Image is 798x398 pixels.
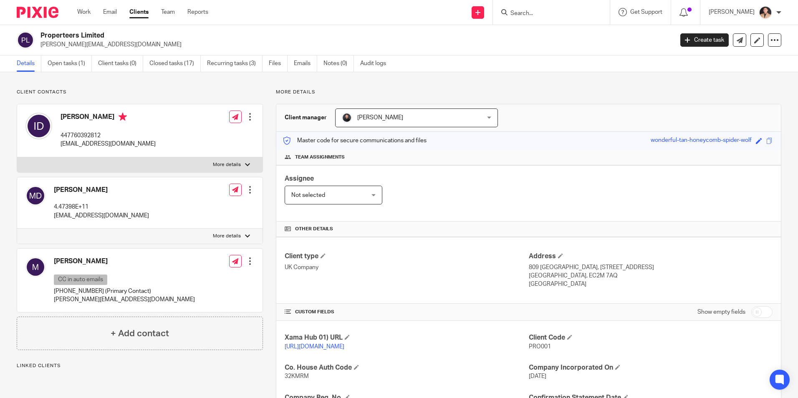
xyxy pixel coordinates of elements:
[285,309,528,315] h4: CUSTOM FIELDS
[17,363,263,369] p: Linked clients
[630,9,662,15] span: Get Support
[291,192,325,198] span: Not selected
[98,55,143,72] a: Client tasks (0)
[25,113,52,139] img: svg%3E
[529,272,773,280] p: [GEOGRAPHIC_DATA], EC2M 7AQ
[119,113,127,121] i: Primary
[285,175,314,182] span: Assignee
[17,31,34,49] img: svg%3E
[213,161,241,168] p: More details
[680,33,729,47] a: Create task
[651,136,752,146] div: wonderful-tan-honeycomb-spider-wolf
[295,226,333,232] span: Other details
[294,55,317,72] a: Emails
[283,136,427,145] p: Master code for secure communications and files
[697,308,745,316] label: Show empty fields
[17,89,263,96] p: Client contacts
[207,55,263,72] a: Recurring tasks (3)
[529,333,773,342] h4: Client Code
[285,333,528,342] h4: Xama Hub 01) URL
[48,55,92,72] a: Open tasks (1)
[54,275,107,285] p: CC in auto emails
[129,8,149,16] a: Clients
[17,55,41,72] a: Details
[111,327,169,340] h4: + Add contact
[54,295,195,304] p: [PERSON_NAME][EMAIL_ADDRESS][DOMAIN_NAME]
[25,186,45,206] img: svg%3E
[285,252,528,261] h4: Client type
[342,113,352,123] img: My%20Photo.jpg
[103,8,117,16] a: Email
[285,344,344,350] a: [URL][DOMAIN_NAME]
[61,113,156,123] h4: [PERSON_NAME]
[77,8,91,16] a: Work
[276,89,781,96] p: More details
[213,233,241,239] p: More details
[510,10,585,18] input: Search
[529,252,773,261] h4: Address
[54,257,195,266] h4: [PERSON_NAME]
[529,363,773,372] h4: Company Incorporated On
[61,131,156,140] p: 447760392812
[161,8,175,16] a: Team
[285,263,528,272] p: UK Company
[529,344,551,350] span: PRO001
[529,373,546,379] span: [DATE]
[360,55,392,72] a: Audit logs
[529,280,773,288] p: [GEOGRAPHIC_DATA]
[40,31,542,40] h2: Properteers Limited
[529,263,773,272] p: 809 [GEOGRAPHIC_DATA], [STREET_ADDRESS]
[285,373,309,379] span: 32KMRM
[323,55,354,72] a: Notes (0)
[40,40,668,49] p: [PERSON_NAME][EMAIL_ADDRESS][DOMAIN_NAME]
[54,186,149,194] h4: [PERSON_NAME]
[759,6,772,19] img: Nikhil%20(2).jpg
[285,113,327,122] h3: Client manager
[709,8,755,16] p: [PERSON_NAME]
[187,8,208,16] a: Reports
[295,154,345,161] span: Team assignments
[61,140,156,148] p: [EMAIL_ADDRESS][DOMAIN_NAME]
[269,55,288,72] a: Files
[25,257,45,277] img: svg%3E
[149,55,201,72] a: Closed tasks (17)
[357,115,403,121] span: [PERSON_NAME]
[17,7,58,18] img: Pixie
[285,363,528,372] h4: Co. House Auth Code
[54,212,149,220] p: [EMAIL_ADDRESS][DOMAIN_NAME]
[54,287,195,295] p: [PHONE_NUMBER] (Primary Contact)
[54,203,149,211] p: 4.47398E+11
